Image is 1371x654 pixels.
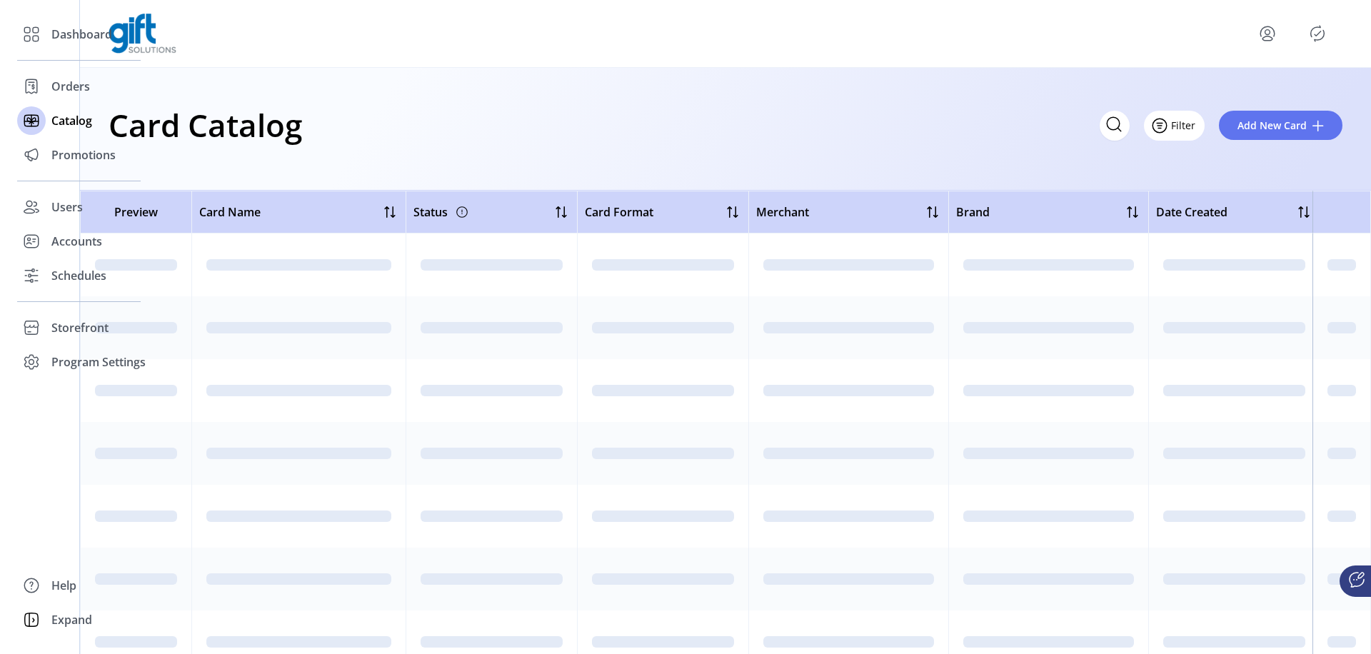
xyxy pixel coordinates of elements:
span: Catalog [51,112,92,129]
span: Card Format [585,203,653,221]
span: Card Name [199,203,261,221]
img: logo [109,14,176,54]
button: menu [1256,22,1279,45]
span: Dashboard [51,26,112,43]
span: Accounts [51,233,102,250]
h1: Card Catalog [109,100,302,150]
button: Filter Button [1144,111,1205,141]
span: Brand [956,203,990,221]
button: Add New Card [1219,111,1342,140]
span: Schedules [51,267,106,284]
div: Status [413,201,471,223]
span: Promotions [51,146,116,163]
span: Expand [51,611,92,628]
input: Search [1100,111,1130,141]
span: Add New Card [1237,118,1307,133]
span: Orders [51,78,90,95]
span: Storefront [51,319,109,336]
button: Publisher Panel [1306,22,1329,45]
span: Program Settings [51,353,146,371]
span: Merchant [756,203,809,221]
span: Date Created [1156,203,1227,221]
span: Filter [1171,118,1195,133]
span: Users [51,198,83,216]
span: Help [51,577,76,594]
